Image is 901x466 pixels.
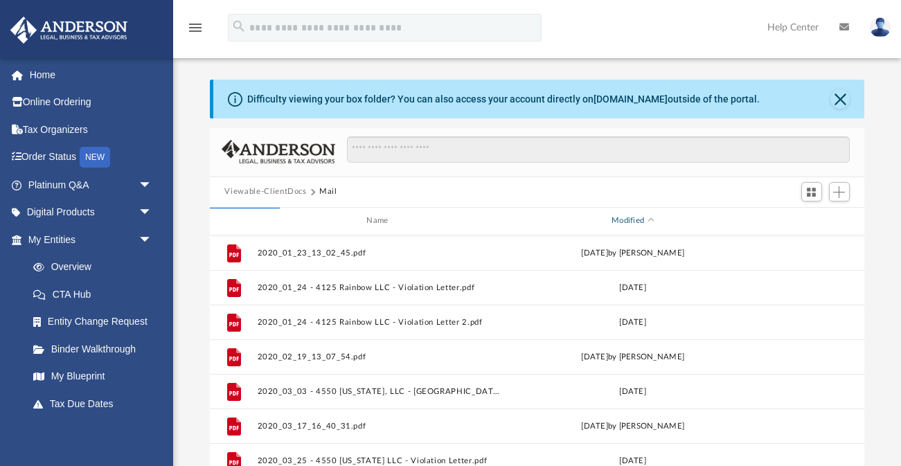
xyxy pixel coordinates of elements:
button: 2020_01_23_13_02_45.pdf [257,248,503,257]
a: Digital Productsarrow_drop_down [10,199,173,226]
div: [DATE] by [PERSON_NAME] [509,350,756,363]
div: id [762,215,859,227]
span: arrow_drop_down [139,418,166,446]
div: Difficulty viewing your box folder? You can also access your account directly on outside of the p... [247,92,760,107]
button: 2020_03_03 - 4550 [US_STATE], LLC - [GEOGRAPHIC_DATA] Violation Notice.pdf [257,386,503,395]
input: Search files and folders [347,136,849,163]
span: arrow_drop_down [139,199,166,227]
a: Overview [19,253,173,281]
div: [DATE] by [PERSON_NAME] [509,420,756,432]
img: User Pic [870,17,891,37]
button: Close [830,89,850,109]
button: Mail [319,186,337,198]
img: Anderson Advisors Platinum Portal [6,17,132,44]
button: Add [829,182,850,201]
a: menu [187,26,204,36]
a: Home [10,61,173,89]
a: [DOMAIN_NAME] [594,93,668,105]
a: My Blueprint [19,363,166,391]
button: 2020_01_24 - 4125 Rainbow LLC - Violation Letter.pdf [257,283,503,292]
div: [DATE] by [PERSON_NAME] [509,247,756,259]
a: My Entitiesarrow_drop_down [10,226,173,253]
i: search [231,19,247,34]
button: Viewable-ClientDocs [224,186,306,198]
span: arrow_drop_down [139,171,166,199]
div: NEW [80,147,110,168]
div: [DATE] [509,385,756,397]
a: Tax Due Dates [19,390,173,418]
a: Platinum Q&Aarrow_drop_down [10,171,173,199]
a: Order StatusNEW [10,143,173,172]
a: CTA Hub [19,280,173,308]
a: Entity Change Request [19,308,173,336]
a: Tax Organizers [10,116,173,143]
button: 2020_01_24 - 4125 Rainbow LLC - Violation Letter 2.pdf [257,317,503,326]
div: [DATE] [509,316,756,328]
div: Name [256,215,503,227]
div: [DATE] [509,281,756,294]
a: Binder Walkthrough [19,335,173,363]
span: arrow_drop_down [139,226,166,254]
i: menu [187,19,204,36]
a: My Anderson Teamarrow_drop_down [10,418,166,445]
div: Modified [509,215,756,227]
div: id [215,215,250,227]
a: Online Ordering [10,89,173,116]
button: Switch to Grid View [801,182,822,201]
button: 2020_02_19_13_07_54.pdf [257,352,503,361]
button: 2020_03_17_16_40_31.pdf [257,421,503,430]
button: 2020_03_25 - 4550 [US_STATE] LLC - Violation Letter.pdf [257,456,503,465]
